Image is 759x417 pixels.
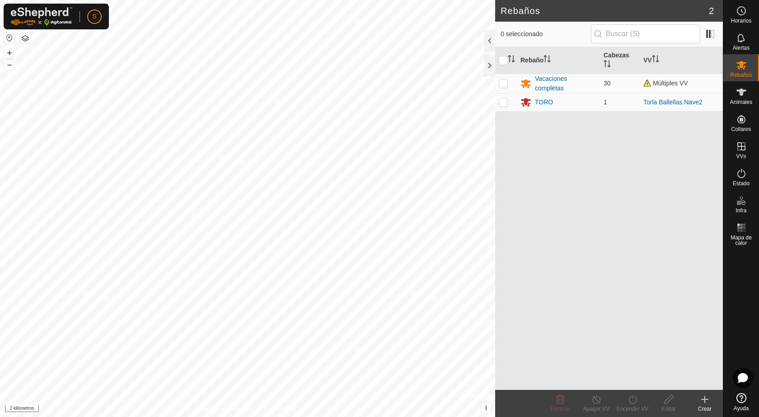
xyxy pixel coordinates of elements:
span: Estado [733,181,750,186]
button: i [481,403,491,413]
button: – [4,59,15,70]
font: 30 [604,80,611,87]
div: Editar [651,405,687,413]
font: Vacaciones completas [535,75,567,92]
th: Rebaño [517,47,600,74]
p-sorticon: Activar para ordenar [508,56,515,64]
font: TORO [535,98,553,106]
p-sorticon: Activar para ordenar [543,56,551,64]
font: Múltiples VV [653,80,688,87]
span: Animales [730,99,752,105]
span: i [485,404,487,412]
font: S [92,13,96,20]
img: Logotipo de Gallagher [11,7,72,26]
a: Ayuda [723,389,759,415]
h2: Rebaños [501,5,709,16]
span: Rebaños [730,72,752,78]
div: Encender VV [614,405,651,413]
span: Alertas [733,45,750,51]
button: Restablecer Mapa [4,33,15,43]
span: Infra [736,208,746,213]
span: Ayuda [734,406,749,411]
span: Eliminar [550,406,570,412]
span: Collares [731,127,751,132]
div: Crear [687,405,723,413]
font: Horarios [731,18,751,24]
font: 1 [604,98,607,106]
a: Torla Ballellas.Nave2 [643,98,703,106]
input: Buscar (S) [591,24,700,43]
p-sorticon: Activar para ordenar [604,61,611,69]
button: Capas del Mapa [20,33,31,44]
a: Política de Privacidad [201,405,253,413]
th: Cabezas [600,47,640,74]
span: 2 [709,4,714,18]
button: + [4,47,15,58]
p-sorticon: Activar para ordenar [652,56,659,64]
font: Mapa de calor [731,234,752,246]
a: Contáctenos [264,405,294,413]
div: Apagar VV [578,405,614,413]
span: VVs [736,154,746,159]
span: 0 seleccionado [501,29,591,39]
th: VV [640,47,723,74]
